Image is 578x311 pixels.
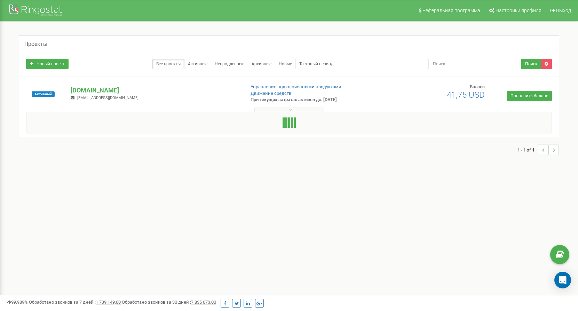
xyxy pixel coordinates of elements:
u: 1 739 149,00 [96,300,121,305]
nav: ... [517,138,559,162]
a: Новые [275,59,296,69]
div: Open Intercom Messenger [554,272,571,288]
span: Обработано звонков за 7 дней : [29,300,121,305]
a: Архивные [248,59,275,69]
a: Движение средств [251,91,291,96]
p: При текущих затратах активен до: [DATE] [251,97,374,103]
button: Поиск [521,59,541,69]
span: 41,75 USD [447,90,485,100]
span: Обработано звонков за 30 дней : [122,300,216,305]
span: Активный [32,91,55,97]
a: Управление подключенными продуктами [251,84,341,89]
u: 7 835 073,00 [191,300,216,305]
a: Непродленные [211,59,248,69]
a: Все проекты [152,59,184,69]
a: Новый проект [26,59,69,69]
span: Реферальная программа [422,8,480,13]
h5: Проекты [24,41,47,47]
input: Поиск [428,59,522,69]
a: Активные [184,59,211,69]
span: Баланс [470,84,485,89]
span: 1 - 1 of 1 [517,145,538,155]
p: [DOMAIN_NAME] [71,86,239,95]
span: Настройки профиля [496,8,541,13]
span: [EMAIL_ADDRESS][DOMAIN_NAME] [77,96,138,100]
span: 99,989% [7,300,28,305]
span: Выход [556,8,571,13]
a: Тестовый период [295,59,337,69]
a: Пополнить баланс [507,91,552,101]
